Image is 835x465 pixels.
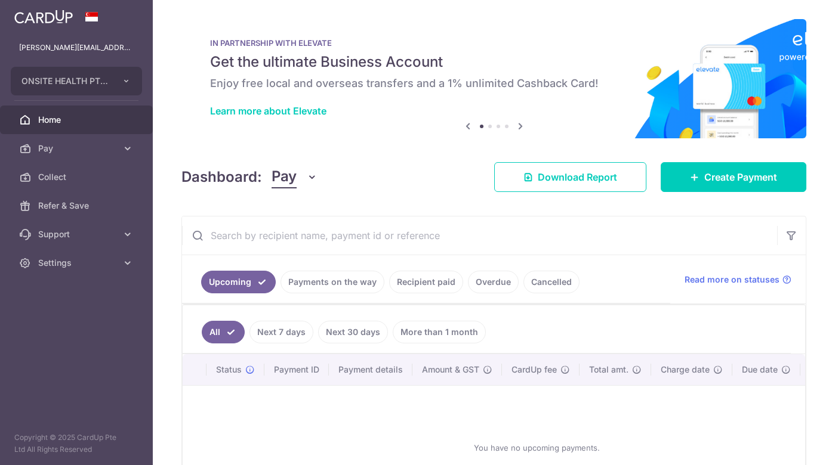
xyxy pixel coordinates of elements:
span: Amount & GST [422,364,479,376]
a: Read more on statuses [685,274,791,286]
a: Overdue [468,271,519,293]
a: Payments on the way [281,271,384,293]
a: Next 7 days [249,321,313,343]
img: CardUp [14,10,73,24]
span: Refer & Save [38,200,117,212]
span: Due date [742,364,778,376]
span: ONSITE HEALTH PTE. LTD. [21,75,110,87]
a: Upcoming [201,271,276,293]
h6: Enjoy free local and overseas transfers and a 1% unlimited Cashback Card! [210,76,778,91]
h5: Get the ultimate Business Account [210,52,778,72]
button: ONSITE HEALTH PTE. LTD. [11,67,142,95]
a: Download Report [494,162,646,192]
span: Charge date [661,364,710,376]
a: All [202,321,245,343]
input: Search by recipient name, payment id or reference [182,216,777,255]
span: Read more on statuses [685,274,779,286]
span: Settings [38,257,117,269]
img: Renovation banner [181,19,806,138]
span: Support [38,228,117,240]
span: Home [38,114,117,126]
a: Cancelled [523,271,580,293]
a: Learn more about Elevate [210,105,326,117]
a: Create Payment [661,162,806,192]
span: Status [216,364,242,376]
span: CardUp fee [512,364,557,376]
span: Create Payment [704,170,777,184]
th: Payment details [329,354,412,385]
h4: Dashboard: [181,166,262,188]
span: Pay [272,166,297,188]
span: Pay [38,142,117,154]
a: More than 1 month [393,321,486,343]
a: Recipient paid [389,271,463,293]
p: IN PARTNERSHIP WITH ELEVATE [210,38,778,48]
span: Collect [38,171,117,183]
button: Pay [272,166,318,188]
a: Next 30 days [318,321,388,343]
th: Payment ID [264,354,329,385]
span: Download Report [538,170,617,184]
span: Total amt. [589,364,628,376]
p: [PERSON_NAME][EMAIL_ADDRESS][PERSON_NAME][DOMAIN_NAME] [19,42,134,54]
